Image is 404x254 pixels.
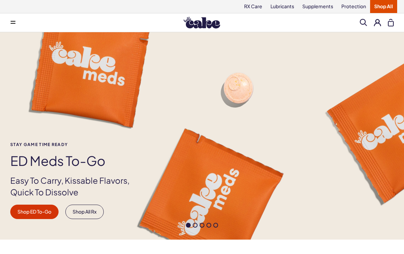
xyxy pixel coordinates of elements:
img: Hello Cake [184,17,220,28]
p: Easy To Carry, Kissable Flavors, Quick To Dissolve [10,175,141,198]
h1: ED Meds to-go [10,154,141,168]
a: Shop All Rx [65,205,104,219]
a: Shop ED To-Go [10,205,59,219]
span: Stay Game time ready [10,142,141,147]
